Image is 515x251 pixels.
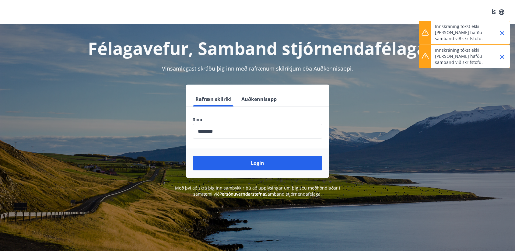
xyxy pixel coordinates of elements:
[497,52,507,62] button: Close
[162,65,353,72] span: Vinsamlegast skráðu þig inn með rafrænum skilríkjum eða Auðkennisappi.
[193,92,234,106] button: Rafræn skilríki
[497,28,507,38] button: Close
[435,47,489,65] p: Innskráning tókst ekki. [PERSON_NAME] hafðu samband við skrifstofu.
[175,185,340,197] span: Með því að skrá þig inn samþykkir þú að upplýsingar um þig séu meðhöndlaðar í samræmi við Samband...
[239,92,279,106] button: Auðkennisapp
[193,156,322,170] button: Login
[435,23,489,42] p: Innskráning tókst ekki. [PERSON_NAME] hafðu samband við skrifstofu.
[193,117,322,123] label: Sími
[219,191,265,197] a: Persónuverndarstefna
[46,37,469,60] h1: Félagavefur, Samband stjórnendafélaga
[488,7,508,18] button: ÍS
